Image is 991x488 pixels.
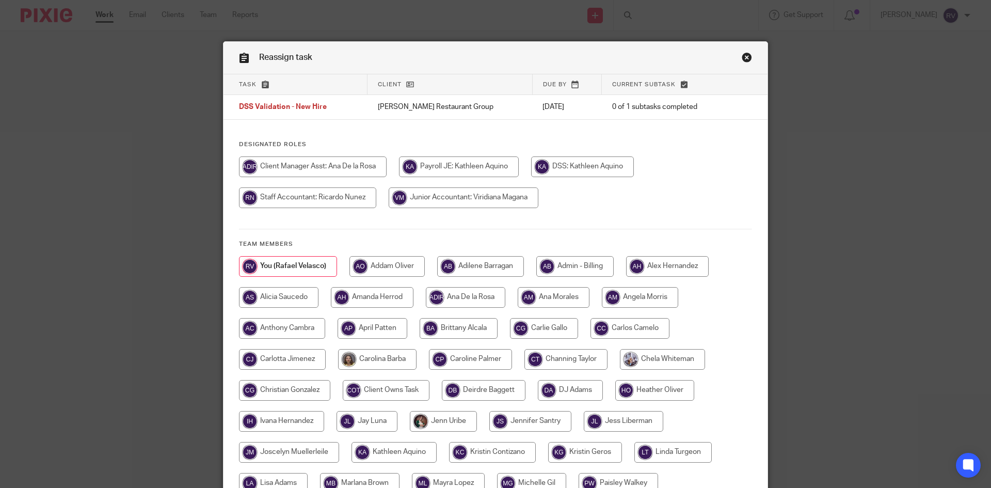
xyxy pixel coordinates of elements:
h4: Designated Roles [239,140,752,149]
span: Client [378,82,402,87]
span: DSS Validation - New Hire [239,104,327,111]
td: 0 of 1 subtasks completed [602,95,730,120]
p: [PERSON_NAME] Restaurant Group [378,102,522,112]
span: Reassign task [259,53,312,61]
span: Current subtask [612,82,676,87]
a: Close this dialog window [742,52,752,66]
h4: Team members [239,240,752,248]
span: Task [239,82,257,87]
span: Due by [543,82,567,87]
p: [DATE] [542,102,591,112]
